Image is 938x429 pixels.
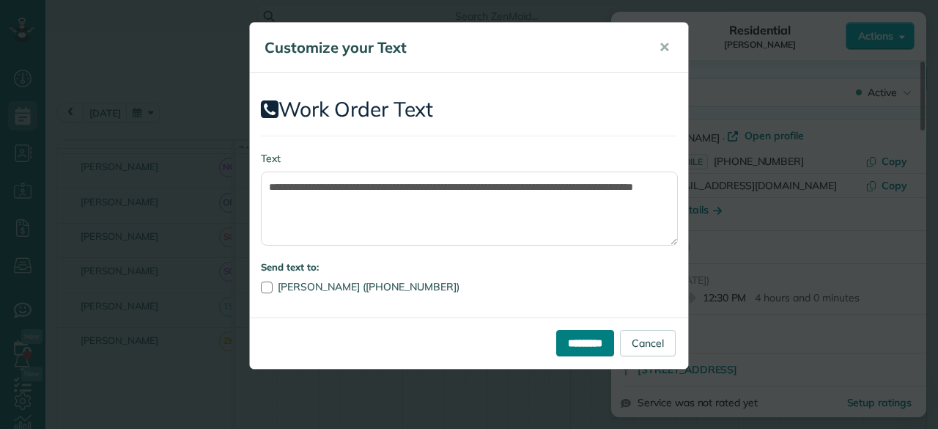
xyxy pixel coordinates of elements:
h5: Customize your Text [265,37,638,58]
span: ✕ [659,39,670,56]
span: [PERSON_NAME] ([PHONE_NUMBER]) [278,280,459,293]
strong: Send text to: [261,261,319,273]
label: Text [261,151,677,166]
a: Cancel [620,330,676,356]
h2: Work Order Text [261,98,677,121]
